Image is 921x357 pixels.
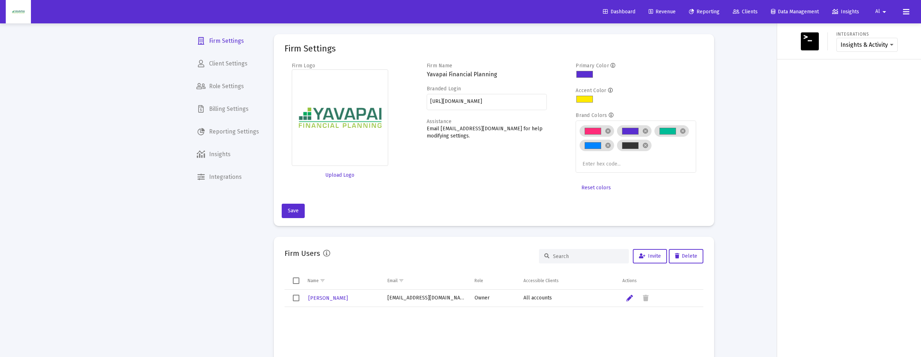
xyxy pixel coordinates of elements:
a: Insights [826,5,865,19]
span: Insights [832,9,859,15]
span: Reporting [689,9,720,15]
span: Dashboard [603,9,635,15]
mat-icon: arrow_drop_down [880,5,889,19]
span: Clients [733,9,758,15]
a: Data Management [765,5,825,19]
a: Reporting [683,5,725,19]
span: Data Management [771,9,819,15]
a: Revenue [643,5,681,19]
a: Dashboard [597,5,641,19]
span: Al [875,9,880,15]
img: Dashboard [11,5,26,19]
button: Al [867,4,897,19]
span: Revenue [649,9,676,15]
a: Clients [727,5,763,19]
